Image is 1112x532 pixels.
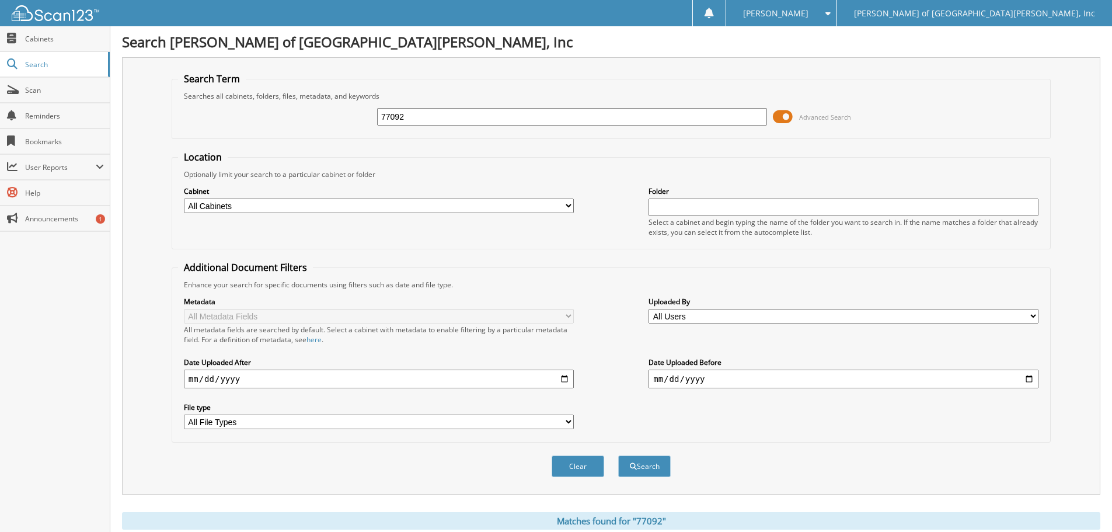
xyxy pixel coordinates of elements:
[184,186,574,196] label: Cabinet
[122,512,1100,530] div: Matches found for "77092"
[25,137,104,147] span: Bookmarks
[649,217,1038,237] div: Select a cabinet and begin typing the name of the folder you want to search in. If the name match...
[122,32,1100,51] h1: Search [PERSON_NAME] of [GEOGRAPHIC_DATA][PERSON_NAME], Inc
[25,162,96,172] span: User Reports
[25,34,104,44] span: Cabinets
[178,91,1044,101] div: Searches all cabinets, folders, files, metadata, and keywords
[649,370,1038,388] input: end
[184,357,574,367] label: Date Uploaded After
[306,335,322,345] a: here
[743,10,808,17] span: [PERSON_NAME]
[25,85,104,95] span: Scan
[96,214,105,224] div: 1
[184,297,574,307] label: Metadata
[649,357,1038,367] label: Date Uploaded Before
[799,113,851,121] span: Advanced Search
[184,325,574,345] div: All metadata fields are searched by default. Select a cabinet with metadata to enable filtering b...
[178,261,313,274] legend: Additional Document Filters
[178,169,1044,179] div: Optionally limit your search to a particular cabinet or folder
[178,151,228,164] legend: Location
[649,297,1038,307] label: Uploaded By
[618,455,671,477] button: Search
[552,455,604,477] button: Clear
[178,72,246,85] legend: Search Term
[12,5,99,21] img: scan123-logo-white.svg
[184,402,574,412] label: File type
[649,186,1038,196] label: Folder
[25,214,104,224] span: Announcements
[25,60,102,69] span: Search
[854,10,1095,17] span: [PERSON_NAME] of [GEOGRAPHIC_DATA][PERSON_NAME], Inc
[25,188,104,198] span: Help
[25,111,104,121] span: Reminders
[178,280,1044,290] div: Enhance your search for specific documents using filters such as date and file type.
[184,370,574,388] input: start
